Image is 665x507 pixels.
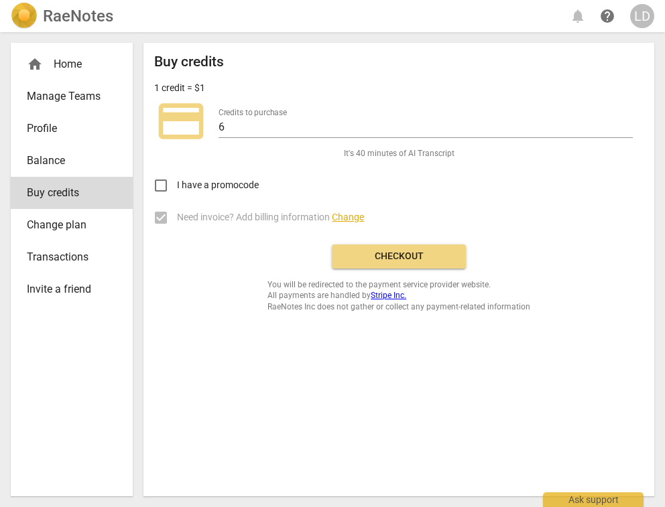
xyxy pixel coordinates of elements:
span: Need invoice? Add billing information [177,210,364,224]
a: Manage Teams [11,80,133,113]
div: Home [11,48,133,80]
span: Transactions [27,249,106,265]
span: Change plan [27,217,106,233]
span: Manage Teams [27,88,106,104]
a: LogoRaeNotes [11,3,113,29]
a: Invite a friend [11,273,133,305]
span: Balance [27,153,106,169]
span: Checkout [343,250,455,263]
span: home [27,56,43,72]
a: Transactions [11,241,133,273]
button: LD [630,4,654,28]
a: Change plan [11,209,133,241]
span: It's 40 minutes of AI Transcript [344,148,455,159]
a: Profile [11,113,133,145]
div: Home [27,56,106,72]
span: You will be redirected to the payment service provider website. All payments are handled by RaeNo... [267,279,530,313]
span: Invite a friend [27,281,106,297]
span: help [599,8,615,24]
h2: RaeNotes [43,7,113,25]
button: Checkout [332,244,466,269]
h2: Buy credits [154,54,224,70]
span: I have a promocode [177,178,259,192]
span: Change [332,212,364,222]
a: Help [595,4,619,28]
span: Profile [27,121,106,137]
a: Balance [11,145,133,177]
div: Ask support [543,492,644,507]
a: Stripe Inc. [371,291,406,300]
p: 1 credit = $1 [154,81,205,95]
label: Credits to purchase [219,108,287,117]
span: Buy credits [27,185,106,201]
a: Buy credits [11,177,133,209]
span: credit_card [154,94,208,148]
img: Logo [11,3,38,29]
